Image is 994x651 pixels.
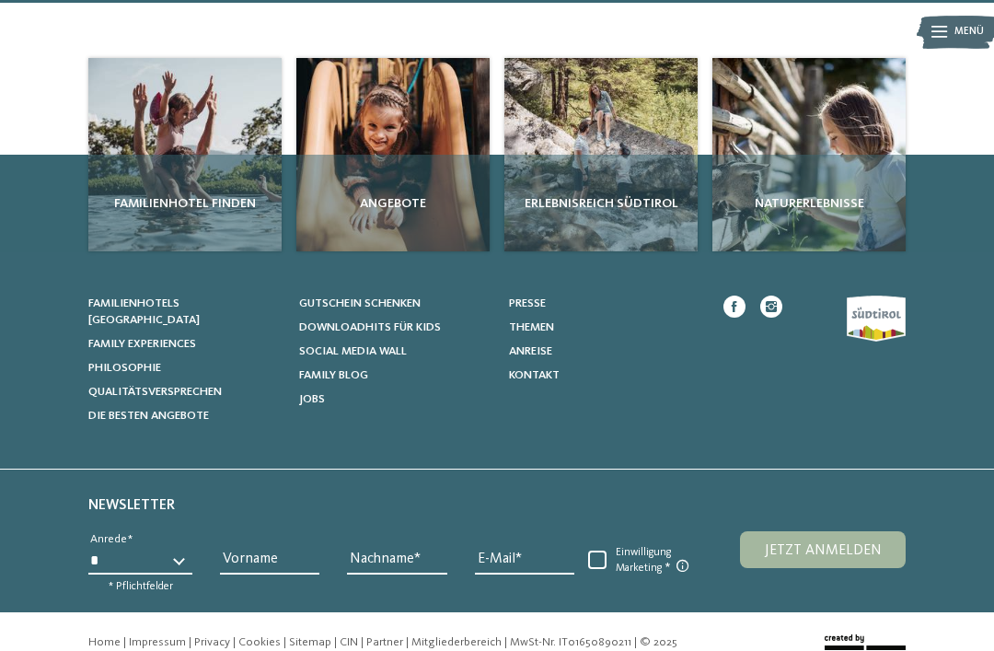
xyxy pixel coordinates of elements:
[299,344,491,361] a: Social Media Wall
[509,368,701,385] a: Kontakt
[299,392,491,409] a: Jobs
[509,296,701,313] a: Presse
[88,499,175,514] span: Newsletter
[765,544,882,559] span: Jetzt anmelden
[88,385,281,401] a: Qualitätsversprechen
[720,195,898,214] span: Naturerlebnisse
[509,344,701,361] a: Anreise
[88,59,282,252] a: Anreise zu den Familienhotels Südtirol Familienhotel finden
[299,346,407,358] span: Social Media Wall
[233,637,236,649] span: |
[238,637,281,649] a: Cookies
[361,637,364,649] span: |
[296,59,490,252] a: Anreise zu den Familienhotels Südtirol Angebote
[88,298,200,327] span: Familienhotels [GEOGRAPHIC_DATA]
[504,637,507,649] span: |
[88,339,196,351] span: Family Experiences
[504,59,698,252] img: Anreise zu den Familienhotels Südtirol
[88,409,281,425] a: Die besten Angebote
[88,337,281,354] a: Family Experiences
[299,368,491,385] a: Family Blog
[509,370,560,382] span: Kontakt
[189,637,191,649] span: |
[607,547,712,576] span: Einwilligung Marketing
[88,361,281,378] a: Philosophie
[123,637,126,649] span: |
[299,298,421,310] span: Gutschein schenken
[740,532,906,569] button: Jetzt anmelden
[88,637,121,649] a: Home
[96,195,274,214] span: Familienhotel finden
[129,637,186,649] a: Impressum
[296,59,490,252] img: Anreise zu den Familienhotels Südtirol
[366,637,403,649] a: Partner
[640,637,677,649] span: © 2025
[509,320,701,337] a: Themen
[411,637,502,649] a: Mitgliederbereich
[509,322,554,334] span: Themen
[512,195,690,214] span: Erlebnisreich Südtirol
[283,637,286,649] span: |
[504,59,698,252] a: Anreise zu den Familienhotels Südtirol Erlebnisreich Südtirol
[109,582,173,593] span: * Pflichtfelder
[712,59,906,252] img: Anreise zu den Familienhotels Südtirol
[509,298,546,310] span: Presse
[88,296,281,330] a: Familienhotels [GEOGRAPHIC_DATA]
[299,370,368,382] span: Family Blog
[509,346,552,358] span: Anreise
[88,387,222,399] span: Qualitätsversprechen
[712,59,906,252] a: Anreise zu den Familienhotels Südtirol Naturerlebnisse
[88,411,209,423] span: Die besten Angebote
[299,322,441,334] span: Downloadhits für Kids
[334,637,337,649] span: |
[88,59,282,252] img: Anreise zu den Familienhotels Südtirol
[510,637,631,649] span: MwSt-Nr. IT01650890211
[289,637,331,649] a: Sitemap
[406,637,409,649] span: |
[299,320,491,337] a: Downloadhits für Kids
[88,363,161,375] span: Philosophie
[304,195,482,214] span: Angebote
[299,296,491,313] a: Gutschein schenken
[299,394,325,406] span: Jobs
[634,637,637,649] span: |
[340,637,358,649] a: CIN
[194,637,230,649] a: Privacy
